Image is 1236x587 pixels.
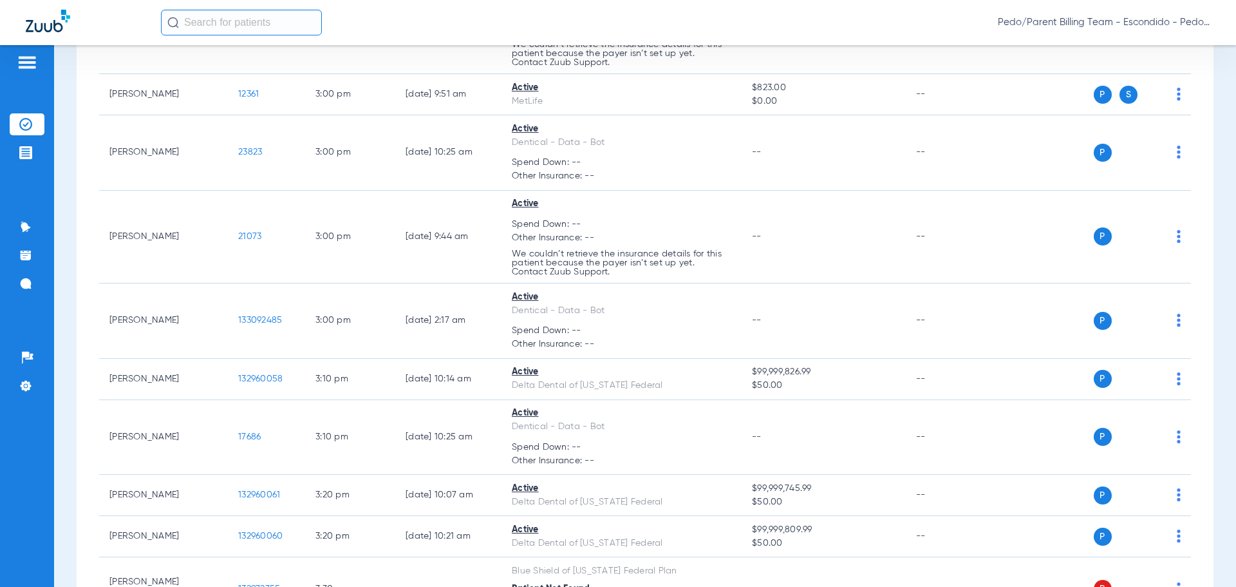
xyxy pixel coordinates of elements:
[1177,146,1181,159] img: group-dot-blue.svg
[395,284,501,359] td: [DATE] 2:17 AM
[752,432,762,441] span: --
[305,74,395,115] td: 3:00 PM
[305,400,395,476] td: 3:10 PM
[512,136,731,149] div: Dentical - Data - Bot
[238,232,261,241] span: 21073
[906,400,993,476] td: --
[99,516,228,557] td: [PERSON_NAME]
[99,74,228,115] td: [PERSON_NAME]
[512,441,731,454] span: Spend Down: --
[752,95,895,108] span: $0.00
[305,359,395,400] td: 3:10 PM
[512,379,731,392] div: Delta Dental of [US_STATE] Federal
[305,115,395,191] td: 3:00 PM
[238,432,261,441] span: 17686
[512,304,731,318] div: Dentical - Data - Bot
[1177,488,1181,501] img: group-dot-blue.svg
[99,191,228,284] td: [PERSON_NAME]
[512,40,731,67] p: We couldn’t retrieve the insurance details for this patient because the payer isn’t set up yet. C...
[1094,227,1112,245] span: P
[906,115,993,191] td: --
[512,249,731,276] p: We couldn’t retrieve the insurance details for this patient because the payer isn’t set up yet. C...
[1094,370,1112,388] span: P
[512,537,731,550] div: Delta Dental of [US_STATE] Federal
[752,316,762,325] span: --
[1177,88,1181,101] img: group-dot-blue.svg
[238,148,262,157] span: 23823
[238,490,280,499] span: 132960061
[906,284,993,359] td: --
[395,359,501,400] td: [DATE] 10:14 AM
[512,231,731,245] span: Other Insurance: --
[1177,430,1181,443] img: group-dot-blue.svg
[395,191,501,284] td: [DATE] 9:44 AM
[305,284,395,359] td: 3:00 PM
[752,523,895,537] span: $99,999,809.99
[906,191,993,284] td: --
[167,17,179,28] img: Search Icon
[238,316,282,325] span: 133092485
[512,420,731,434] div: Dentical - Data - Bot
[512,454,731,468] span: Other Insurance: --
[1094,312,1112,330] span: P
[1172,525,1236,587] iframe: Chat Widget
[752,482,895,496] span: $99,999,745.99
[752,148,762,157] span: --
[395,516,501,557] td: [DATE] 10:21 AM
[512,81,731,95] div: Active
[512,197,731,211] div: Active
[395,74,501,115] td: [DATE] 9:51 AM
[1177,230,1181,243] img: group-dot-blue.svg
[99,400,228,476] td: [PERSON_NAME]
[99,115,228,191] td: [PERSON_NAME]
[395,400,501,476] td: [DATE] 10:25 AM
[512,122,731,136] div: Active
[305,475,395,516] td: 3:20 PM
[512,365,731,379] div: Active
[752,537,895,550] span: $50.00
[906,516,993,557] td: --
[305,191,395,284] td: 3:00 PM
[752,232,762,241] span: --
[752,365,895,379] span: $99,999,826.99
[512,169,731,183] span: Other Insurance: --
[99,284,228,359] td: [PERSON_NAME]
[906,74,993,115] td: --
[512,564,731,578] div: Blue Shield of [US_STATE] Federal Plan
[512,407,731,420] div: Active
[512,523,731,537] div: Active
[906,475,993,516] td: --
[238,374,283,383] span: 132960058
[26,10,70,32] img: Zuub Logo
[512,338,731,351] span: Other Insurance: --
[1094,86,1112,104] span: P
[161,10,322,35] input: Search for patients
[512,482,731,496] div: Active
[512,324,731,338] span: Spend Down: --
[238,532,283,541] span: 132960060
[1094,144,1112,162] span: P
[1177,314,1181,327] img: group-dot-blue.svg
[512,291,731,304] div: Active
[99,475,228,516] td: [PERSON_NAME]
[998,16,1210,29] span: Pedo/Parent Billing Team - Escondido - Pedo | The Super Dentists
[512,496,731,509] div: Delta Dental of [US_STATE] Federal
[752,379,895,392] span: $50.00
[1094,428,1112,446] span: P
[395,115,501,191] td: [DATE] 10:25 AM
[1094,486,1112,505] span: P
[512,156,731,169] span: Spend Down: --
[512,95,731,108] div: MetLife
[512,218,731,231] span: Spend Down: --
[1094,528,1112,546] span: P
[238,90,259,99] span: 12361
[752,496,895,509] span: $50.00
[1177,372,1181,385] img: group-dot-blue.svg
[305,516,395,557] td: 3:20 PM
[99,359,228,400] td: [PERSON_NAME]
[1119,86,1138,104] span: S
[17,55,37,70] img: hamburger-icon
[906,359,993,400] td: --
[395,475,501,516] td: [DATE] 10:07 AM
